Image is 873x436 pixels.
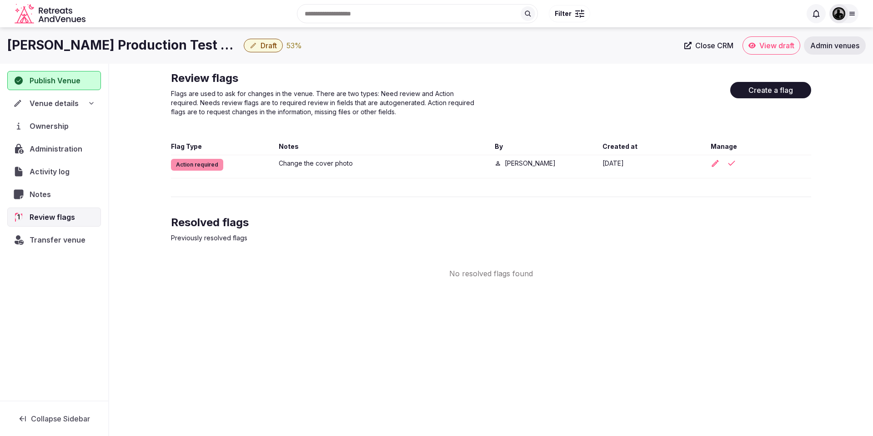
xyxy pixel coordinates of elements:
span: [DATE] [602,159,624,167]
span: Review flags [30,212,79,223]
span: Notes [30,189,55,200]
img: Alejandro Admin [833,7,845,20]
span: Draft [261,41,277,50]
span: Filter [555,9,572,18]
div: No resolved flags found [171,268,811,279]
span: Transfer venue [30,234,85,245]
h2: Resolved flags [171,215,249,230]
a: 1Review flags [7,208,101,227]
a: Ownership [7,117,101,136]
span: Activity log [30,166,73,177]
span: Publish Venue [30,75,80,86]
span: Close CRM [695,41,733,50]
span: 1 [15,213,22,221]
a: Administration [7,139,101,158]
a: Notes [7,185,101,204]
button: Publish Venue [7,71,101,90]
button: [PERSON_NAME] [505,159,556,168]
div: Created at [602,142,703,151]
span: Venue details [30,98,79,109]
div: Manage [711,142,811,151]
button: Transfer venue [7,230,101,249]
a: Visit the homepage [15,4,87,24]
a: Close CRM [679,36,739,55]
div: Action required [171,159,223,171]
button: Create a flag [730,82,811,98]
span: Administration [30,143,86,154]
svg: Retreats and Venues company logo [15,4,87,24]
div: Flag Type [171,142,271,151]
a: View draft [743,36,800,55]
span: Ownership [30,121,72,132]
div: 53 % [286,40,302,51]
button: Draft [244,39,283,52]
a: Activity log [7,162,101,181]
a: Admin venues [804,36,866,55]
div: Notes [279,142,487,151]
span: Collapse Sidebar [31,414,90,423]
span: [PERSON_NAME] [505,159,556,167]
button: Collapse Sidebar [7,409,101,429]
div: Change the cover photo [279,159,487,168]
span: View draft [759,41,794,50]
p: Previously resolved flags [171,233,249,243]
h2: Review flags [171,71,477,86]
button: 53% [286,40,302,51]
button: [DATE] [602,159,624,168]
button: Filter [549,5,590,22]
h1: [PERSON_NAME] Production Test Listing [7,36,240,54]
div: By [495,142,595,151]
span: Admin venues [810,41,859,50]
p: Flags are used to ask for changes in the venue. There are two types: Need review and Action requi... [171,89,477,117]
